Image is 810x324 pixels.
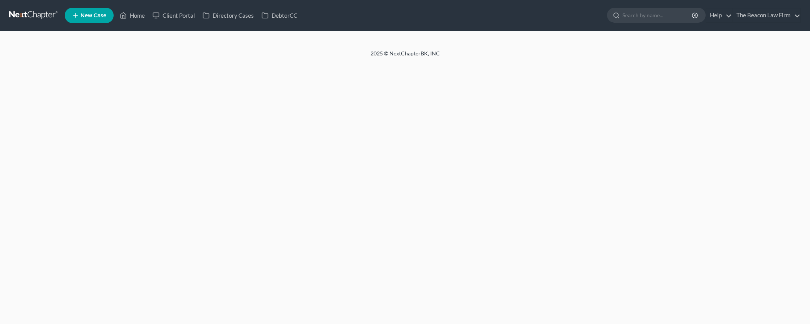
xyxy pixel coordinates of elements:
[80,13,106,18] span: New Case
[622,8,693,22] input: Search by name...
[116,8,149,22] a: Home
[186,50,625,63] div: 2025 © NextChapterBK, INC
[149,8,199,22] a: Client Portal
[733,8,800,22] a: The Beacon Law Firm
[258,8,301,22] a: DebtorCC
[199,8,258,22] a: Directory Cases
[706,8,732,22] a: Help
